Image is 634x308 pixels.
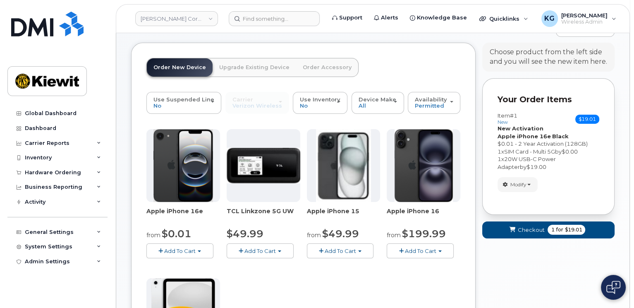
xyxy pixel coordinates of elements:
[498,119,508,125] small: new
[510,181,526,188] span: Modify
[417,14,467,22] span: Knowledge Base
[552,133,569,140] strong: Black
[408,92,460,113] button: Availability Permitted
[325,248,356,254] span: Add To Cart
[562,148,578,155] span: $0.00
[387,243,454,258] button: Add To Cart
[227,148,300,183] img: linkzone5g.png
[526,164,546,170] span: $19.00
[575,115,599,124] span: $19.01
[162,228,191,240] span: $0.01
[213,58,296,77] a: Upgrade Existing Device
[490,48,607,67] div: Choose product from the left side and you will see the new item here.
[135,11,218,26] a: Kiewit Corporation
[498,148,599,156] div: x by
[404,10,473,26] a: Knowledge Base
[146,92,221,113] button: Use Suspended Line No
[244,248,276,254] span: Add To Cart
[482,221,615,238] button: Checkout 1 for $19.01
[498,156,501,162] span: 1
[395,129,453,202] img: iphone_16_plus.png
[554,226,565,233] span: for
[561,12,608,19] span: [PERSON_NAME]
[307,243,374,258] button: Add To Cart
[544,14,555,24] span: KG
[498,177,538,192] button: Modify
[387,231,401,239] small: from
[153,129,213,202] img: iphone16e.png
[164,248,196,254] span: Add To Cart
[146,207,220,224] div: Apple iPhone 16e
[498,155,599,171] div: x by
[510,112,517,119] span: #1
[227,207,300,224] div: TCL Linkzone 5G UW
[498,140,599,148] div: $0.01 - 2 Year Activation (128GB)
[307,207,380,224] div: Apple iPhone 15
[387,207,460,224] div: Apple iPhone 16
[405,248,436,254] span: Add To Cart
[606,281,620,294] img: Open chat
[498,156,556,170] span: 20W USB-C Power Adapter
[474,10,534,27] div: Quicklinks
[498,148,501,155] span: 1
[300,96,340,103] span: Use Inventory
[504,148,555,155] span: SIM Card - Multi 5G
[339,14,362,22] span: Support
[359,102,366,109] span: All
[489,15,519,22] span: Quicklinks
[322,228,359,240] span: $49.99
[498,113,517,125] h3: Item
[498,125,543,132] strong: New Activation
[293,92,347,113] button: Use Inventory No
[146,231,160,239] small: from
[415,102,444,109] span: Permitted
[229,11,320,26] input: Find something...
[146,243,213,258] button: Add To Cart
[307,231,321,239] small: from
[352,92,404,113] button: Device Make All
[153,96,214,103] span: Use Suspended Line
[326,10,368,26] a: Support
[498,94,599,106] p: Your Order Items
[561,19,608,25] span: Wireless Admin
[227,228,263,240] span: $49.99
[359,96,396,103] span: Device Make
[227,243,294,258] button: Add To Cart
[296,58,358,77] a: Order Accessory
[147,58,213,77] a: Order New Device
[316,129,371,202] img: iphone15.jpg
[402,228,446,240] span: $199.99
[551,226,554,233] span: 1
[565,226,582,233] span: $19.01
[415,96,447,103] span: Availability
[498,133,551,140] strong: Apple iPhone 16e
[517,226,544,234] span: Checkout
[536,10,622,27] div: Kevin Gregory
[368,10,404,26] a: Alerts
[153,102,161,109] span: No
[300,102,308,109] span: No
[381,14,398,22] span: Alerts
